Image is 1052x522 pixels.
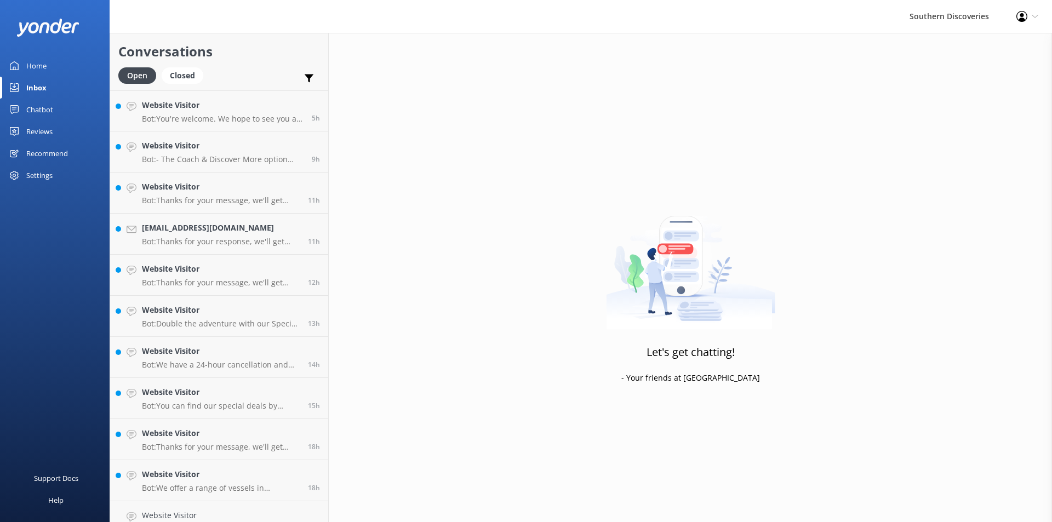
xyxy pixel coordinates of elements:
div: Help [48,489,64,511]
span: Oct 07 2025 10:54pm (UTC +13:00) Pacific/Auckland [308,360,320,369]
div: Settings [26,164,53,186]
h4: Website Visitor [142,99,304,111]
h4: Website Visitor [142,427,300,439]
p: Bot: - The Coach & Discover More option includes a longer Milford Sound cruise with an onboard ho... [142,154,304,164]
h4: Website Visitor [142,386,300,398]
div: Closed [162,67,203,84]
div: Open [118,67,156,84]
div: Home [26,55,47,77]
p: Bot: Thanks for your response, we'll get back to you as soon as we can during opening hours. [142,237,300,246]
a: Website VisitorBot:- The Coach & Discover More option includes a longer Milford Sound cruise with... [110,131,328,173]
p: Bot: You can find our special deals by visiting [URL][DOMAIN_NAME]. [142,401,300,411]
h3: Let's get chatting! [647,343,735,361]
a: Website VisitorBot:We offer a range of vessels in [GEOGRAPHIC_DATA], with capacities ranging from... [110,460,328,501]
a: [EMAIL_ADDRESS][DOMAIN_NAME]Bot:Thanks for your response, we'll get back to you as soon as we can... [110,214,328,255]
div: Reviews [26,121,53,142]
p: Bot: We offer a range of vessels in [GEOGRAPHIC_DATA], with capacities ranging from 45 to 280 pas... [142,483,300,493]
img: yonder-white-logo.png [16,19,79,37]
span: Oct 07 2025 07:07pm (UTC +13:00) Pacific/Auckland [308,442,320,451]
p: Bot: We have a 24-hour cancellation and amendment policy. As long as you notify us more than 24 h... [142,360,300,370]
a: Website VisitorBot:We have a 24-hour cancellation and amendment policy. As long as you notify us ... [110,337,328,378]
h4: Website Visitor [142,345,300,357]
span: Oct 08 2025 03:43am (UTC +13:00) Pacific/Auckland [312,154,320,164]
span: Oct 08 2025 12:30am (UTC +13:00) Pacific/Auckland [308,278,320,287]
h4: Website Visitor [142,181,300,193]
a: Website VisitorBot:You can find our special deals by visiting [URL][DOMAIN_NAME].15h [110,378,328,419]
h2: Conversations [118,41,320,62]
h4: Website Visitor [142,263,300,275]
a: Website VisitorBot:Double the adventure with our Special Deals! Visit [URL][DOMAIN_NAME].13h [110,296,328,337]
span: Oct 08 2025 01:27am (UTC +13:00) Pacific/Auckland [308,237,320,246]
div: Recommend [26,142,68,164]
a: Closed [162,69,209,81]
h4: [EMAIL_ADDRESS][DOMAIN_NAME] [142,222,300,234]
span: Oct 08 2025 07:57am (UTC +13:00) Pacific/Auckland [312,113,320,123]
div: Chatbot [26,99,53,121]
p: Bot: Double the adventure with our Special Deals! Visit [URL][DOMAIN_NAME]. [142,319,300,329]
p: - Your friends at [GEOGRAPHIC_DATA] [621,372,760,384]
p: Bot: You're welcome. We hope to see you at Southern Discoveries soon! [142,114,304,124]
a: Website VisitorBot:Thanks for your message, we'll get back to you as soon as we can. You're also ... [110,173,328,214]
a: Website VisitorBot:You're welcome. We hope to see you at Southern Discoveries soon!5h [110,90,328,131]
span: Oct 07 2025 10:11pm (UTC +13:00) Pacific/Auckland [308,401,320,410]
p: Bot: Thanks for your message, we'll get back to you as soon as we can. You're also welcome to kee... [142,442,300,452]
span: Oct 08 2025 02:13am (UTC +13:00) Pacific/Auckland [308,196,320,205]
img: artwork of a man stealing a conversation from at giant smartphone [606,193,775,330]
div: Inbox [26,77,47,99]
h4: Website Visitor [142,468,300,480]
h4: Website Visitor [142,304,300,316]
h4: Website Visitor [142,509,304,521]
h4: Website Visitor [142,140,304,152]
a: Website VisitorBot:Thanks for your message, we'll get back to you as soon as we can. You're also ... [110,419,328,460]
a: Website VisitorBot:Thanks for your message, we'll get back to you as soon as we can. You're also ... [110,255,328,296]
span: Oct 08 2025 12:01am (UTC +13:00) Pacific/Auckland [308,319,320,328]
p: Bot: Thanks for your message, we'll get back to you as soon as we can. You're also welcome to kee... [142,196,300,205]
p: Bot: Thanks for your message, we'll get back to you as soon as we can. You're also welcome to kee... [142,278,300,288]
span: Oct 07 2025 06:42pm (UTC +13:00) Pacific/Auckland [308,483,320,492]
div: Support Docs [34,467,78,489]
a: Open [118,69,162,81]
